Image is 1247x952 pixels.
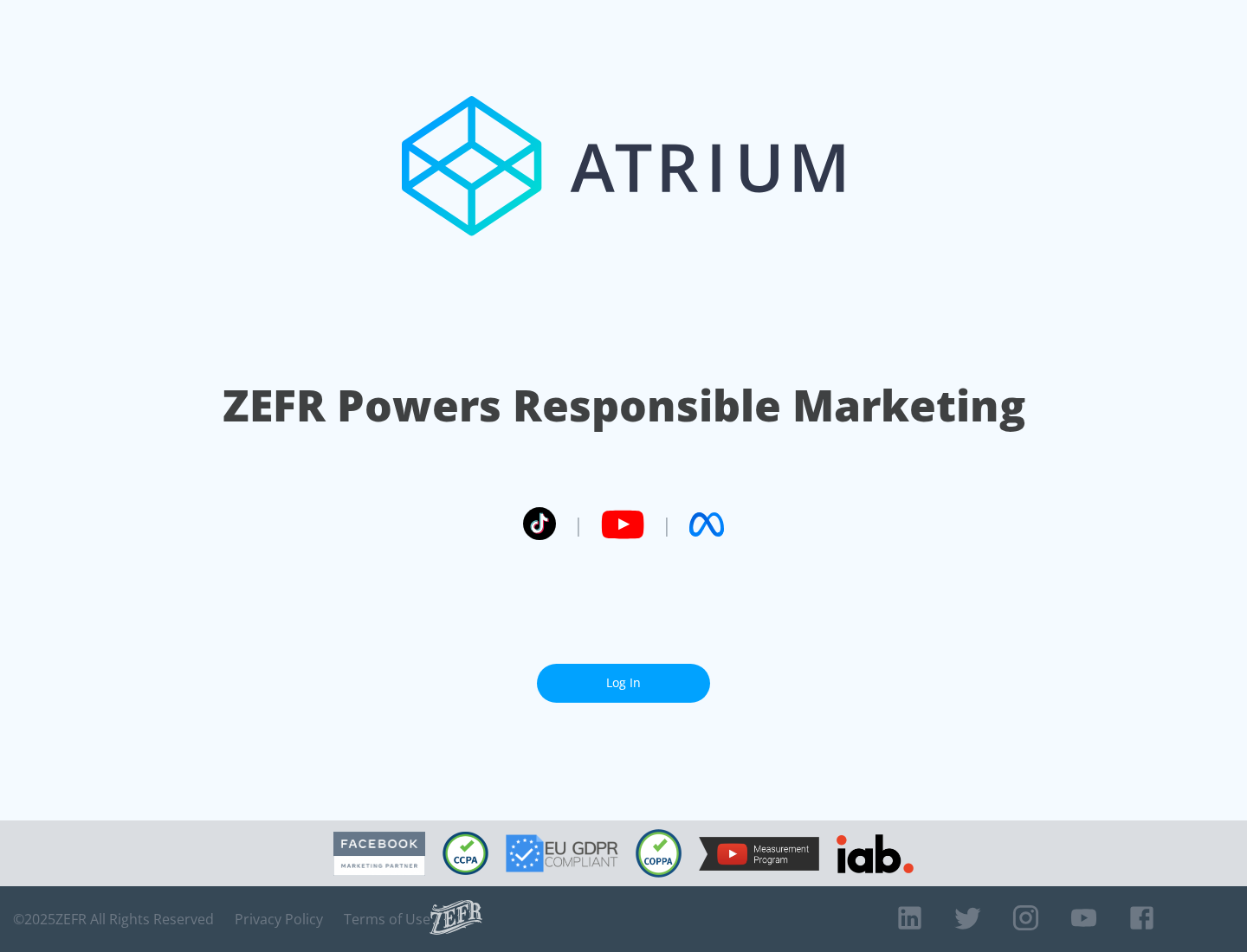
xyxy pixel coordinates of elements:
img: GDPR Compliant [506,834,618,872]
img: IAB [837,834,914,873]
a: Privacy Policy [235,910,323,928]
span: | [573,511,584,537]
span: | [662,511,672,537]
span: © 2025 ZEFR All Rights Reserved [13,910,214,928]
img: COPPA Compliant [636,829,682,878]
a: Log In [537,664,710,703]
img: CCPA Compliant [443,832,488,875]
a: Terms of Use [344,910,430,928]
img: Facebook Marketing Partner [333,832,425,876]
img: YouTube Measurement Program [699,837,819,871]
h1: ZEFR Powers Responsible Marketing [223,376,1025,435]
